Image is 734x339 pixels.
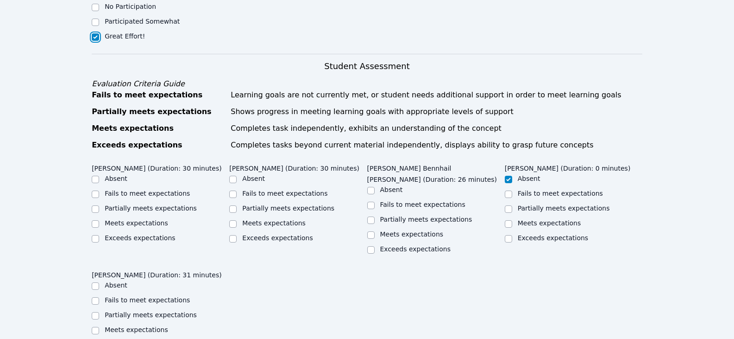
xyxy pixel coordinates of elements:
label: Exceeds expectations [380,245,451,253]
legend: [PERSON_NAME] (Duration: 30 minutes) [229,160,359,174]
label: Fails to meet expectations [105,190,190,197]
div: Partially meets expectations [92,106,225,117]
label: Partially meets expectations [105,311,197,319]
label: Partially meets expectations [380,216,472,223]
legend: [PERSON_NAME] Bennhail [PERSON_NAME] (Duration: 26 minutes) [367,160,505,185]
label: Participated Somewhat [105,18,180,25]
div: Learning goals are not currently met, or student needs additional support in order to meet learni... [231,90,642,101]
div: Exceeds expectations [92,140,225,151]
label: Meets expectations [105,219,168,227]
div: Shows progress in meeting learning goals with appropriate levels of support [231,106,642,117]
div: Completes task independently, exhibits an understanding of the concept [231,123,642,134]
label: Fails to meet expectations [518,190,603,197]
label: Partially meets expectations [242,205,334,212]
legend: [PERSON_NAME] (Duration: 30 minutes) [92,160,222,174]
label: Meets expectations [242,219,306,227]
label: No Participation [105,3,156,10]
label: Meets expectations [380,230,444,238]
label: Meets expectations [105,326,168,333]
label: Exceeds expectations [105,234,175,242]
div: Completes tasks beyond current material independently, displays ability to grasp future concepts [231,140,642,151]
legend: [PERSON_NAME] (Duration: 31 minutes) [92,267,222,281]
label: Partially meets expectations [105,205,197,212]
label: Fails to meet expectations [380,201,465,208]
label: Great Effort! [105,32,145,40]
div: Fails to meet expectations [92,90,225,101]
h3: Student Assessment [92,60,642,73]
label: Absent [518,175,540,182]
label: Meets expectations [518,219,581,227]
label: Absent [380,186,403,193]
label: Exceeds expectations [242,234,313,242]
legend: [PERSON_NAME] (Duration: 0 minutes) [505,160,631,174]
div: Evaluation Criteria Guide [92,78,642,90]
label: Fails to meet expectations [242,190,327,197]
label: Absent [105,281,127,289]
label: Exceeds expectations [518,234,588,242]
label: Fails to meet expectations [105,296,190,304]
label: Absent [242,175,265,182]
label: Partially meets expectations [518,205,610,212]
div: Meets expectations [92,123,225,134]
label: Absent [105,175,127,182]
